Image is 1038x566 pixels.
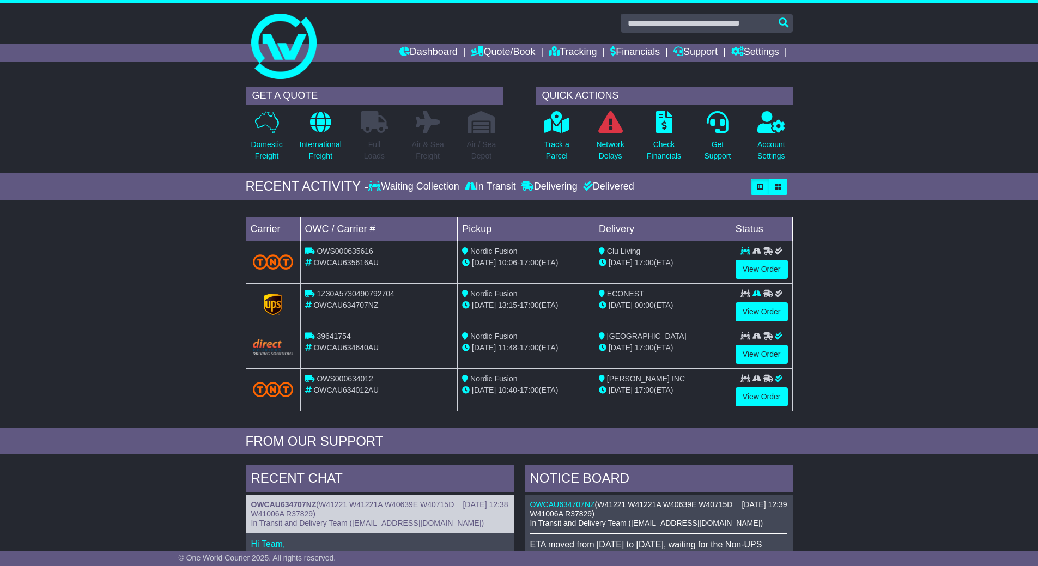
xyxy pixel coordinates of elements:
div: NOTICE BOARD [525,465,793,495]
td: Delivery [594,217,731,241]
a: Tracking [549,44,597,62]
div: (ETA) [599,257,726,269]
p: Get Support [704,139,731,162]
span: Nordic Fusion [470,374,517,383]
span: Nordic Fusion [470,332,517,340]
a: GetSupport [703,111,731,168]
div: FROM OUR SUPPORT [246,434,793,449]
span: 17:00 [520,258,539,267]
div: RECENT CHAT [246,465,514,495]
div: [DATE] 12:39 [742,500,787,509]
span: 13:15 [498,301,517,309]
div: (ETA) [599,342,726,354]
a: OWCAU634707NZ [530,500,595,509]
td: OWC / Carrier # [300,217,458,241]
img: TNT_Domestic.png [253,254,294,269]
div: GET A QUOTE [246,87,503,105]
span: [DATE] [609,301,633,309]
span: Clu Living [607,247,640,255]
span: [DATE] [472,258,496,267]
a: Support [673,44,718,62]
span: 17:00 [520,301,539,309]
a: View Order [736,387,788,406]
span: 10:06 [498,258,517,267]
span: 1Z30A5730490792704 [317,289,394,298]
a: NetworkDelays [596,111,624,168]
span: 11:48 [498,343,517,352]
a: Quote/Book [471,44,535,62]
span: OWCAU634707NZ [313,301,378,309]
div: RECENT ACTIVITY - [246,179,369,194]
a: OWCAU634707NZ [251,500,317,509]
span: OWCAU635616AU [313,258,379,267]
p: Account Settings [757,139,785,162]
td: Pickup [458,217,594,241]
span: 17:00 [520,343,539,352]
div: (ETA) [599,300,726,311]
td: Status [731,217,792,241]
div: Waiting Collection [368,181,462,193]
a: View Order [736,260,788,279]
p: Track a Parcel [544,139,569,162]
span: [DATE] [472,301,496,309]
span: [DATE] [472,386,496,394]
div: Delivered [580,181,634,193]
span: 00:00 [635,301,654,309]
div: In Transit [462,181,519,193]
p: Full Loads [361,139,388,162]
div: (ETA) [599,385,726,396]
a: View Order [736,302,788,321]
span: 17:00 [635,386,654,394]
span: [DATE] [472,343,496,352]
div: - (ETA) [462,342,590,354]
span: [DATE] [609,258,633,267]
img: Direct.png [253,339,294,355]
span: OWCAU634012AU [313,386,379,394]
div: ( ) [251,500,508,519]
span: [DATE] [609,386,633,394]
p: Check Financials [647,139,681,162]
div: - (ETA) [462,257,590,269]
div: - (ETA) [462,385,590,396]
span: ECONEST [607,289,644,298]
span: In Transit and Delivery Team ([EMAIL_ADDRESS][DOMAIN_NAME]) [530,519,763,527]
span: In Transit and Delivery Team ([EMAIL_ADDRESS][DOMAIN_NAME]) [251,519,484,527]
td: Carrier [246,217,300,241]
span: 10:40 [498,386,517,394]
span: [DATE] [609,343,633,352]
span: Nordic Fusion [470,289,517,298]
span: 17:00 [520,386,539,394]
span: 39641754 [317,332,350,340]
a: Track aParcel [544,111,570,168]
p: Air / Sea Depot [467,139,496,162]
img: TNT_Domestic.png [253,382,294,397]
a: DomesticFreight [250,111,283,168]
span: 17:00 [635,343,654,352]
p: Domestic Freight [251,139,282,162]
a: View Order [736,345,788,364]
a: InternationalFreight [299,111,342,168]
div: [DATE] 12:38 [463,500,508,509]
p: International Freight [300,139,342,162]
span: W41221 W41221A W40639E W40715D W41006A R37829 [251,500,454,518]
p: ETA moved from [DATE] to [DATE], waiting for the Non-UPS broker to clear the shipment [530,539,787,560]
a: Settings [731,44,779,62]
p: Hi Team, [251,539,508,549]
span: © One World Courier 2025. All rights reserved. [179,553,336,562]
div: Delivering [519,181,580,193]
span: [PERSON_NAME] INC [607,374,685,383]
a: CheckFinancials [646,111,682,168]
span: Nordic Fusion [470,247,517,255]
span: W41221 W41221A W40639E W40715D W41006A R37829 [530,500,733,518]
a: Financials [610,44,660,62]
a: Dashboard [399,44,458,62]
div: - (ETA) [462,300,590,311]
a: AccountSettings [757,111,786,168]
span: [GEOGRAPHIC_DATA] [607,332,687,340]
p: Air & Sea Freight [412,139,444,162]
span: 17:00 [635,258,654,267]
div: ( ) [530,500,787,519]
img: GetCarrierServiceLogo [264,294,282,315]
span: OWS000635616 [317,247,373,255]
p: Network Delays [596,139,624,162]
